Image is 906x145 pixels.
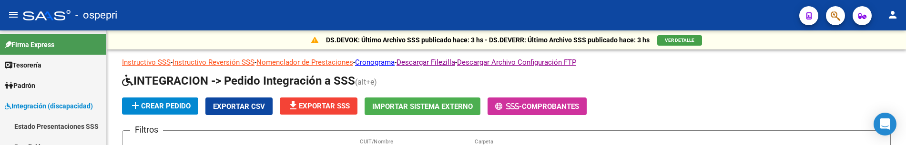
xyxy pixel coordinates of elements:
[130,123,163,136] h3: Filtros
[522,102,579,111] span: Comprobantes
[495,102,522,111] span: -
[355,77,377,87] span: (alt+e)
[205,97,273,115] button: Exportar CSV
[372,102,473,111] span: Importar Sistema Externo
[326,35,650,45] p: DS.DEVOK: Último Archivo SSS publicado hace: 3 hs - DS.DEVERR: Último Archivo SSS publicado hace:...
[5,60,41,70] span: Tesorería
[122,58,171,67] a: Instructivo SSS
[287,102,350,110] span: Exportar SSS
[8,9,19,20] mat-icon: menu
[256,58,353,67] a: Nomenclador de Prestaciones
[657,35,702,46] button: VER DETALLE
[122,74,355,87] span: INTEGRACION -> Pedido Integración a SSS
[130,100,141,111] mat-icon: add
[874,113,896,135] div: Open Intercom Messenger
[173,58,254,67] a: Instructivo Reversión SSS
[488,97,587,115] button: -Comprobantes
[665,38,694,43] span: VER DETALLE
[280,97,357,115] button: Exportar SSS
[355,58,395,67] a: Cronograma
[213,102,265,111] span: Exportar CSV
[287,100,299,111] mat-icon: file_download
[457,58,576,67] a: Descargar Archivo Configuración FTP
[5,39,54,50] span: Firma Express
[5,101,93,111] span: Integración (discapacidad)
[122,97,198,115] button: Crear Pedido
[397,58,455,67] a: Descargar Filezilla
[122,57,891,68] p: - - - - -
[887,9,898,20] mat-icon: person
[5,80,35,91] span: Padrón
[130,102,191,110] span: Crear Pedido
[75,5,117,26] span: - ospepri
[365,97,480,115] button: Importar Sistema Externo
